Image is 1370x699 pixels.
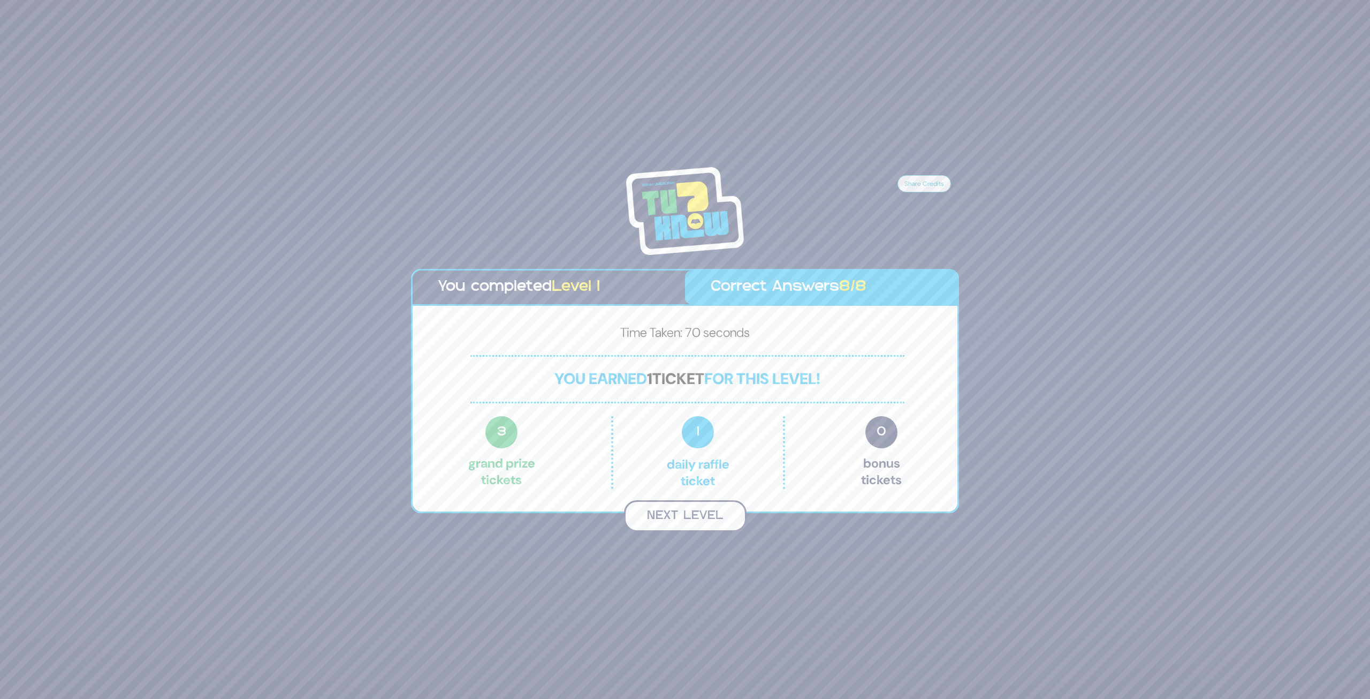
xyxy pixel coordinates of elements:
[839,280,866,294] span: 8/8
[552,280,600,294] span: Level 1
[554,369,820,389] span: You earned for this level!
[485,416,517,448] span: 3
[682,416,714,448] span: 1
[861,416,902,489] p: Bonus tickets
[647,369,652,389] span: 1
[711,276,932,299] p: Correct Answers
[438,276,659,299] p: You completed
[430,323,940,347] p: Time Taken: 70 seconds
[636,416,760,489] p: Daily Raffle ticket
[652,369,704,389] span: ticket
[865,416,897,448] span: 0
[897,175,951,192] button: Share Credits
[468,416,535,489] p: Grand Prize tickets
[626,167,744,255] img: Tournament Logo
[624,500,747,532] button: Next Level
